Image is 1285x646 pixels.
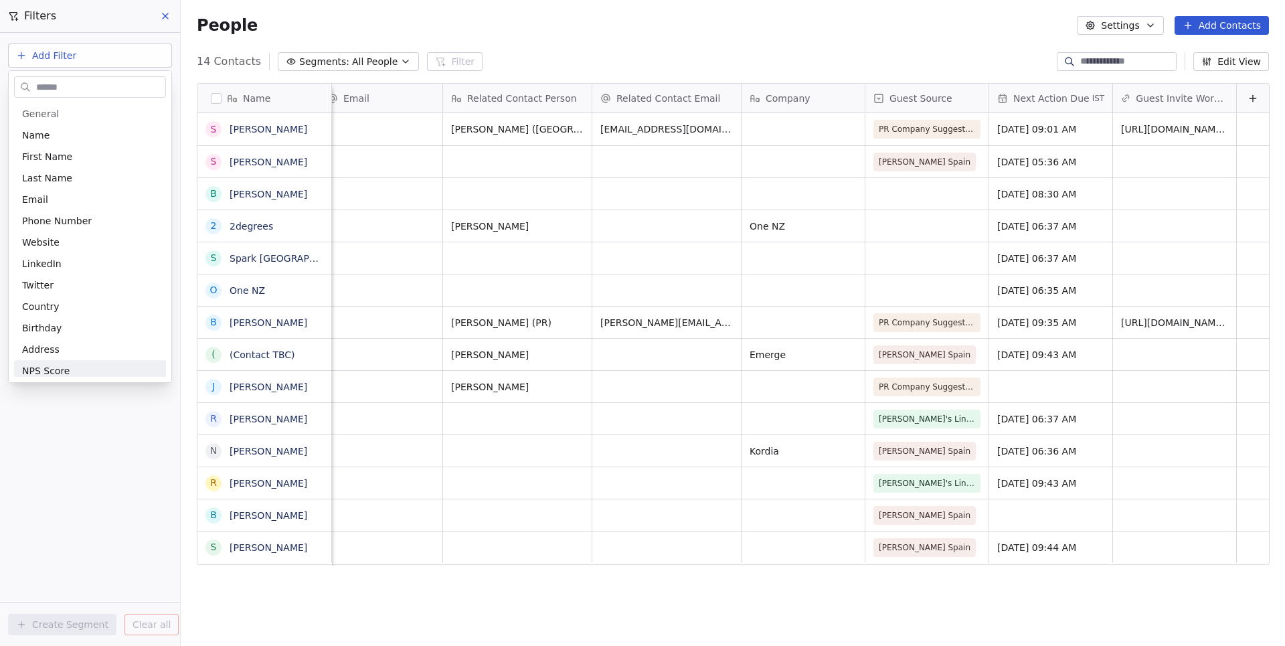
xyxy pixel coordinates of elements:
span: Birthday [22,321,62,335]
span: Name [22,129,50,142]
span: Website [22,236,60,249]
span: Email [22,193,48,206]
span: General [22,107,59,120]
span: Phone Number [22,214,92,228]
span: Last Name [22,171,72,185]
span: Country [22,300,60,313]
span: NPS Score [22,364,70,378]
span: Address [22,343,60,356]
span: Twitter [22,278,54,292]
span: LinkedIn [22,257,62,270]
span: First Name [22,150,72,163]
